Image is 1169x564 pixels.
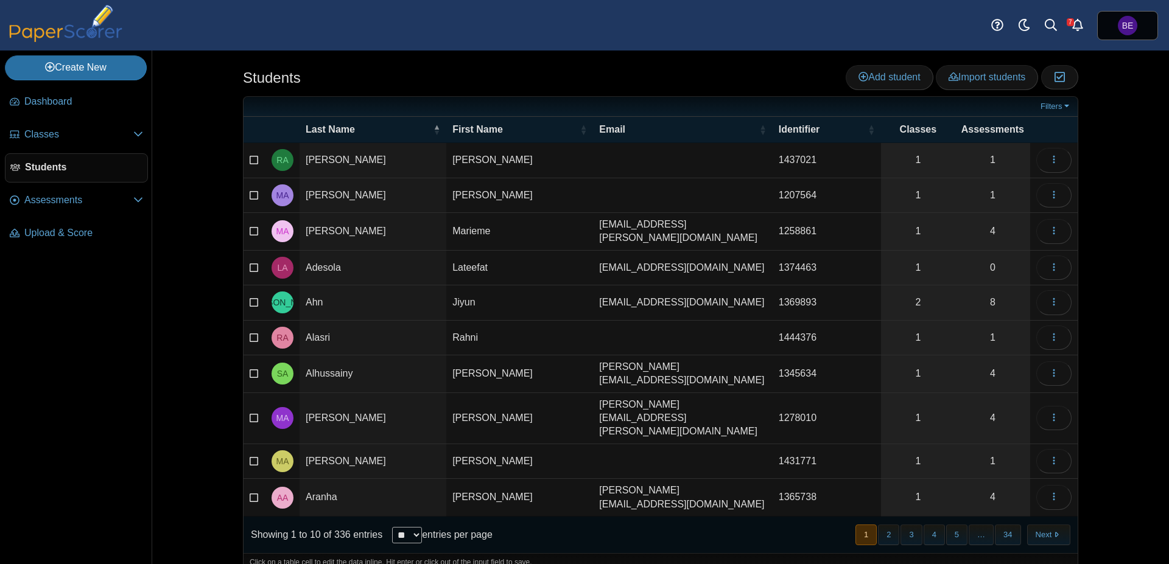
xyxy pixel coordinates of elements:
[277,493,289,502] span: Audrey Aranha
[300,213,446,251] td: [PERSON_NAME]
[433,124,440,136] span: Last Name : Activate to invert sorting
[276,191,289,200] span: Martha Acker
[1097,11,1158,40] a: Ben England
[881,251,955,285] a: 1
[300,321,446,355] td: Alasri
[955,285,1030,319] a: 8
[779,123,865,136] span: Identifier
[446,355,593,393] td: [PERSON_NAME]
[1118,16,1137,35] span: Ben England
[593,285,772,320] td: [EMAIL_ADDRESS][DOMAIN_NAME]
[244,517,382,553] div: Showing 1 to 10 of 336 entries
[24,95,143,108] span: Dashboard
[277,369,289,378] span: Salil Alhussainy
[946,524,967,545] button: 5
[277,263,287,272] span: Lateefat Adesola
[446,321,593,355] td: Rahni
[276,156,288,164] span: Rachel Abraham
[773,213,881,251] td: 1258861
[846,65,933,89] a: Add student
[955,444,1030,478] a: 1
[773,178,881,213] td: 1207564
[300,285,446,320] td: Ahn
[955,355,1030,392] a: 4
[300,393,446,444] td: [PERSON_NAME]
[995,524,1020,545] button: 34
[878,524,899,545] button: 2
[1037,100,1075,113] a: Filters
[881,321,955,355] a: 1
[773,355,881,393] td: 1345634
[773,479,881,517] td: 1365738
[446,479,593,517] td: [PERSON_NAME]
[446,143,593,178] td: [PERSON_NAME]
[446,178,593,213] td: [PERSON_NAME]
[858,72,920,82] span: Add student
[955,393,1030,444] a: 4
[881,393,955,444] a: 1
[854,524,1070,545] nav: pagination
[773,321,881,355] td: 1444376
[25,161,142,174] span: Students
[5,55,147,80] a: Create New
[5,88,148,117] a: Dashboard
[446,251,593,285] td: Lateefat
[936,65,1038,89] a: Import students
[955,178,1030,212] a: 1
[1122,21,1134,30] span: Ben England
[887,123,949,136] span: Classes
[247,298,317,307] span: Jiyun Ahn
[955,321,1030,355] a: 1
[593,479,772,517] td: [PERSON_NAME][EMAIL_ADDRESS][DOMAIN_NAME]
[593,213,772,251] td: [EMAIL_ADDRESS][PERSON_NAME][DOMAIN_NAME]
[446,285,593,320] td: Jiyun
[5,5,127,42] img: PaperScorer
[881,355,955,392] a: 1
[446,444,593,479] td: [PERSON_NAME]
[5,33,127,44] a: PaperScorer
[446,213,593,251] td: Marieme
[961,123,1024,136] span: Assessments
[924,524,945,545] button: 4
[446,393,593,444] td: [PERSON_NAME]
[773,143,881,178] td: 1437021
[593,251,772,285] td: [EMAIL_ADDRESS][DOMAIN_NAME]
[300,479,446,517] td: Aranha
[773,285,881,320] td: 1369893
[422,529,493,540] label: entries per page
[5,186,148,215] a: Assessments
[5,219,148,248] a: Upload & Score
[773,393,881,444] td: 1278010
[300,444,446,479] td: [PERSON_NAME]
[955,479,1030,516] a: 4
[5,153,148,183] a: Students
[855,524,877,545] button: 1
[1064,12,1091,39] a: Alerts
[243,68,301,88] h1: Students
[881,143,955,177] a: 1
[276,414,289,422] span: Mary Ambrose
[24,128,133,141] span: Classes
[276,227,289,235] span: Marieme Acosta
[881,178,955,212] a: 1
[452,123,577,136] span: First Name
[955,143,1030,177] a: 1
[276,333,288,342] span: Rahni Alasri
[969,524,994,545] span: …
[900,524,922,545] button: 3
[955,251,1030,285] a: 0
[24,226,143,240] span: Upload & Score
[276,457,289,465] span: Michelle Antonio
[881,213,955,250] a: 1
[580,124,587,136] span: First Name : Activate to sort
[24,193,133,207] span: Assessments
[599,123,756,136] span: Email
[955,213,1030,250] a: 4
[773,251,881,285] td: 1374463
[868,124,875,136] span: Identifier : Activate to sort
[881,285,955,319] a: 2
[1027,524,1070,545] button: Next
[759,124,767,136] span: Email : Activate to sort
[773,444,881,479] td: 1431771
[300,251,446,285] td: Adesola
